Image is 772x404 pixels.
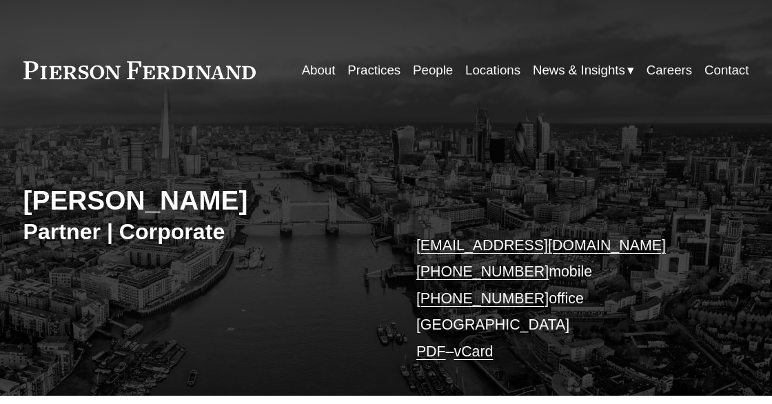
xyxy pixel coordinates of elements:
h2: [PERSON_NAME] [23,184,386,216]
a: [PHONE_NUMBER] [416,290,549,307]
a: People [413,57,453,83]
a: [PHONE_NUMBER] [416,263,549,280]
a: folder dropdown [533,57,634,83]
p: mobile office [GEOGRAPHIC_DATA] – [416,232,719,365]
a: [EMAIL_ADDRESS][DOMAIN_NAME] [416,237,666,254]
a: Practices [347,57,400,83]
a: vCard [454,343,494,360]
a: Locations [465,57,520,83]
a: Careers [647,57,692,83]
a: Contact [704,57,749,83]
a: About [302,57,336,83]
span: News & Insights [533,59,625,82]
h3: Partner | Corporate [23,219,386,246]
a: PDF [416,343,446,360]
